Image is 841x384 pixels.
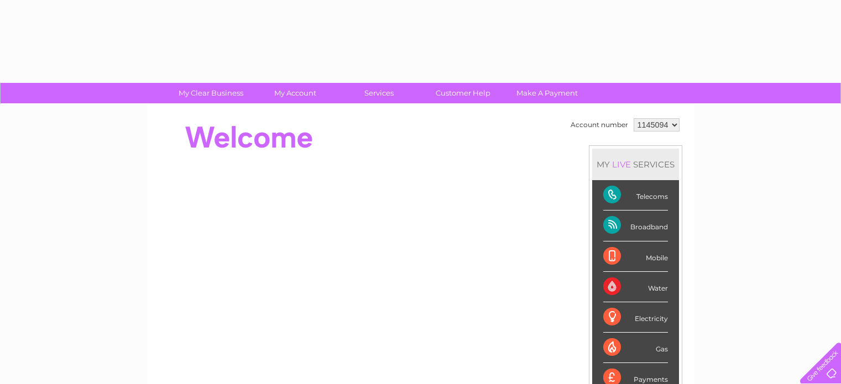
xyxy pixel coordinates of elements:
td: Account number [568,115,631,134]
div: Electricity [603,302,668,333]
a: Customer Help [417,83,509,103]
div: Mobile [603,241,668,272]
div: Broadband [603,211,668,241]
a: Make A Payment [502,83,593,103]
a: My Clear Business [165,83,257,103]
div: Water [603,272,668,302]
a: My Account [249,83,341,103]
div: LIVE [610,159,633,170]
a: Services [333,83,425,103]
div: MY SERVICES [592,149,679,180]
div: Gas [603,333,668,363]
div: Telecoms [603,180,668,211]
